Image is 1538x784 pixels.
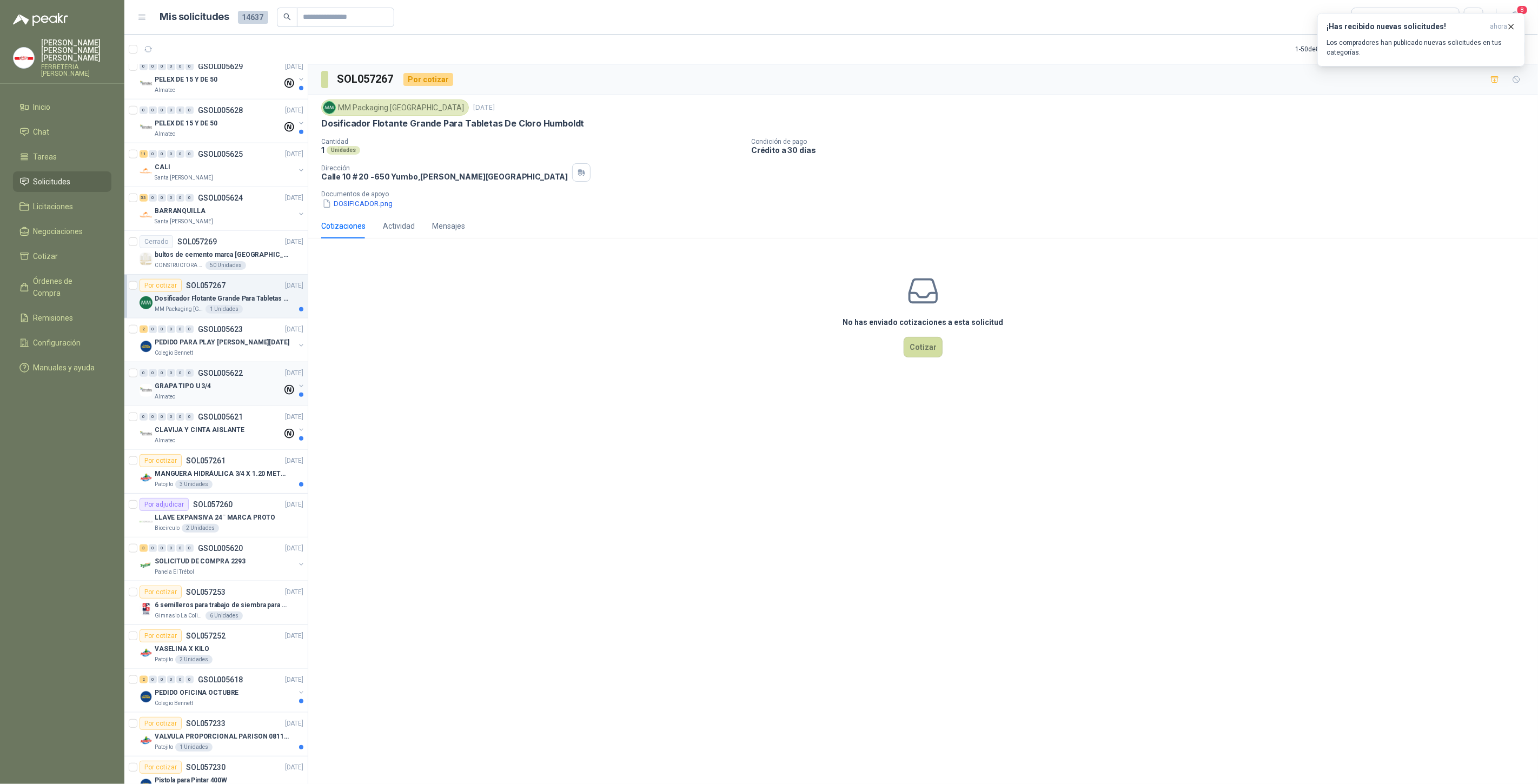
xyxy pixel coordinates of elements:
a: 3 0 0 0 0 0 GSOL005620[DATE] Company LogoSOLICITUD DE COMPRA 2293Panela El Trébol [140,542,306,576]
span: 14637 [238,11,268,24]
p: SOL057230 [186,763,226,771]
p: VASELINA X KILO [155,644,209,654]
span: search [283,13,291,21]
div: 0 [158,150,166,158]
p: [DATE] [285,587,303,597]
p: [DATE] [285,675,303,685]
a: Configuración [13,333,111,353]
img: Logo peakr [13,13,68,26]
p: Los compradores han publicado nuevas solicitudes en tus categorías. [1327,38,1516,57]
p: Condición de pago [751,138,1534,145]
div: 0 [149,63,157,70]
a: Por cotizarSOL057233[DATE] Company LogoVALVULA PROPORCIONAL PARISON 0811404612 / 4WRPEH6C4 REXROT... [124,713,308,756]
div: 0 [149,676,157,683]
p: GSOL005621 [198,413,243,421]
span: Inicio [34,101,51,113]
p: SOL057261 [186,457,226,464]
a: 11 0 0 0 0 0 GSOL005625[DATE] Company LogoCALISanta [PERSON_NAME] [140,148,306,182]
div: 0 [185,325,194,333]
p: GSOL005623 [198,325,243,333]
a: 53 0 0 0 0 0 GSOL005624[DATE] Company LogoBARRANQUILLASanta [PERSON_NAME] [140,191,306,226]
div: 0 [185,107,194,114]
a: Tareas [13,147,111,167]
div: 0 [158,194,166,202]
p: SOL057267 [186,282,226,289]
a: Licitaciones [13,196,111,217]
div: Por cotizar [403,73,453,86]
p: bultos de cemento marca [GEOGRAPHIC_DATA][PERSON_NAME]- Entrega en [GEOGRAPHIC_DATA]-Cauca [155,250,289,260]
div: 0 [176,369,184,377]
img: Company Logo [140,77,153,90]
div: 0 [167,194,175,202]
span: Configuración [34,337,81,349]
div: 0 [185,413,194,421]
a: 0 0 0 0 0 0 GSOL005622[DATE] Company LogoGRAPA TIPO U 3/4Almatec [140,367,306,401]
p: [DATE] [285,500,303,510]
a: Por cotizarSOL057252[DATE] Company LogoVASELINA X KILOPatojito2 Unidades [124,625,308,669]
img: Company Logo [140,253,153,265]
div: Por cotizar [140,454,182,467]
div: Unidades [327,146,360,155]
div: Cotizaciones [321,220,366,232]
div: Por cotizar [140,279,182,292]
div: 0 [149,194,157,202]
div: 0 [176,150,184,158]
h3: No has enviado cotizaciones a esta solicitud [843,316,1004,328]
p: MM Packaging [GEOGRAPHIC_DATA] [155,305,203,314]
a: 0 0 0 0 0 0 GSOL005628[DATE] Company LogoPELEX DE 15 Y DE 50Almatec [140,104,306,138]
span: Chat [34,126,50,138]
div: 53 [140,194,148,202]
p: [DATE] [285,631,303,641]
div: 0 [140,63,148,70]
p: [DATE] [473,103,495,113]
p: Calle 10 # 20 -650 Yumbo , [PERSON_NAME][GEOGRAPHIC_DATA] [321,172,568,181]
p: Santa [PERSON_NAME] [155,174,213,182]
a: Cotizar [13,246,111,267]
p: [DATE] [285,368,303,378]
div: 0 [176,194,184,202]
img: Company Logo [140,209,153,222]
div: 2 Unidades [175,655,213,664]
p: CALI [155,162,170,172]
span: Licitaciones [34,201,74,212]
a: Manuales y ayuda [13,357,111,378]
p: Almatec [155,393,175,401]
a: Por adjudicarSOL057260[DATE] Company LogoLLAVE EXPANSIVA 24¨ MARCA PROTOBiocirculo2 Unidades [124,494,308,537]
img: Company Logo [140,647,153,660]
p: GSOL005624 [198,194,243,202]
div: Todas [1358,11,1381,23]
p: Almatec [155,86,175,95]
span: ahora [1490,22,1507,31]
p: FERRETERIA [PERSON_NAME] [41,64,111,77]
p: Dirección [321,164,568,172]
p: [PERSON_NAME] [PERSON_NAME] [PERSON_NAME] [41,39,111,62]
p: VALVULA PROPORCIONAL PARISON 0811404612 / 4WRPEH6C4 REXROTH [155,732,289,742]
div: 6 Unidades [205,612,243,620]
p: [DATE] [285,237,303,247]
span: Tareas [34,151,57,163]
div: 0 [149,150,157,158]
p: Almatec [155,130,175,138]
div: 2 [140,325,148,333]
p: SOL057233 [186,720,226,727]
p: GSOL005622 [198,369,243,377]
p: SOL057269 [177,238,217,245]
a: Solicitudes [13,171,111,192]
p: [DATE] [285,105,303,116]
div: 0 [167,676,175,683]
div: Por cotizar [140,629,182,642]
div: 0 [140,413,148,421]
a: Por cotizarSOL057267[DATE] Company LogoDosificador Flotante Grande Para Tabletas De Cloro Humbold... [124,275,308,318]
div: 3 Unidades [175,480,213,489]
div: 0 [158,325,166,333]
p: LLAVE EXPANSIVA 24¨ MARCA PROTO [155,513,275,523]
div: 0 [176,676,184,683]
p: GRAPA TIPO U 3/4 [155,381,211,391]
div: 0 [176,63,184,70]
a: CerradoSOL057269[DATE] Company Logobultos de cemento marca [GEOGRAPHIC_DATA][PERSON_NAME]- Entreg... [124,231,308,275]
div: 1 Unidades [205,305,243,314]
p: SOL057252 [186,632,226,640]
span: Solicitudes [34,176,71,188]
a: Por cotizarSOL057253[DATE] Company Logo6 semilleros para trabajo de siembra para estudiantes en l... [124,581,308,625]
img: Company Logo [140,515,153,528]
